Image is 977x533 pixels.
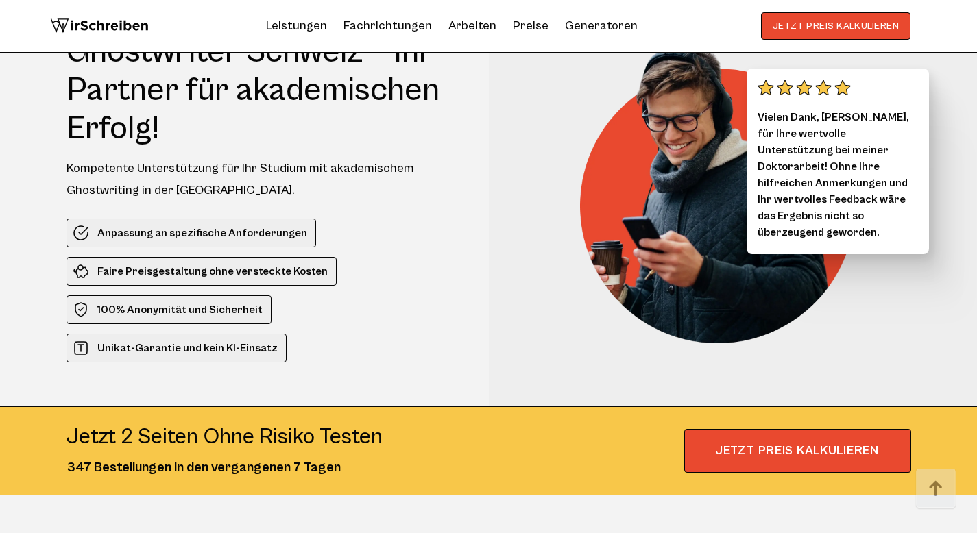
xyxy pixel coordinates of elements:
img: stars [758,79,851,96]
div: Vielen Dank, [PERSON_NAME], für Ihre wertvolle Unterstützung bei meiner Doktorarbeit! Ohne Ihre h... [747,69,929,254]
span: JETZT PREIS KALKULIEREN [684,429,911,473]
img: Unikat-Garantie und kein KI-Einsatz [73,340,89,356]
button: JETZT PREIS KALKULIEREN [761,12,911,40]
a: Fachrichtungen [343,15,432,37]
li: Unikat-Garantie und kein KI-Einsatz [67,334,287,362]
a: Leistungen [266,15,327,37]
div: Jetzt 2 seiten ohne risiko testen [67,423,383,451]
img: 100% Anonymität und Sicherheit [73,301,89,318]
div: 347 Bestellungen in den vergangenen 7 Tagen [67,458,383,478]
img: Anpassung an spezifische Anforderungen [73,225,89,241]
li: Anpassung an spezifische Anforderungen [67,219,316,247]
div: Kompetente Unterstützung für Ihr Studium mit akademischem Ghostwriting in der [GEOGRAPHIC_DATA]. [67,158,463,201]
a: Preise [513,18,548,33]
img: Faire Preisgestaltung ohne versteckte Kosten [73,263,89,280]
img: Ghostwriter Schweiz – Ihr Partner für akademischen Erfolg! [580,33,875,343]
h1: Ghostwriter Schweiz – Ihr Partner für akademischen Erfolg! [67,33,463,148]
img: button top [915,469,956,510]
li: 100% Anonymität und Sicherheit [67,295,272,324]
a: Generatoren [565,15,638,37]
img: logo wirschreiben [50,12,149,40]
a: Arbeiten [448,15,496,37]
li: Faire Preisgestaltung ohne versteckte Kosten [67,257,337,286]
